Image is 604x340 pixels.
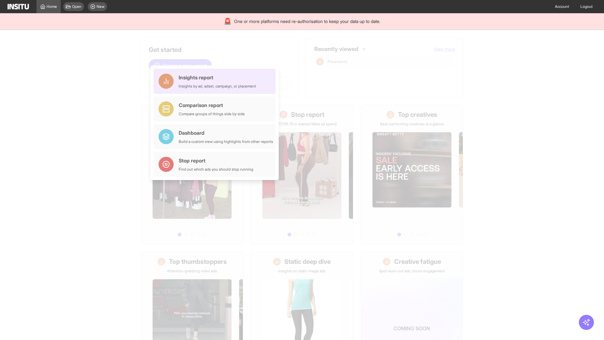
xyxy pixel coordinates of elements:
[179,84,256,89] div: Insights by ad, adset, campaign, or placement
[179,139,273,144] div: Build a custom view using highlights from other reports
[179,101,245,109] div: Comparison report
[179,157,253,164] div: Stop report
[224,17,232,26] div: 🚨
[179,167,253,172] div: Find out which ads you should stop running
[97,4,104,9] span: New
[47,4,57,9] span: Home
[179,129,273,137] div: Dashboard
[179,111,245,116] div: Compare groups of things side by side
[72,4,81,9] span: Open
[179,74,256,81] div: Insights report
[8,4,29,9] img: Logo
[234,18,380,25] span: One or more platforms need re-authorisation to keep your data up to date.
